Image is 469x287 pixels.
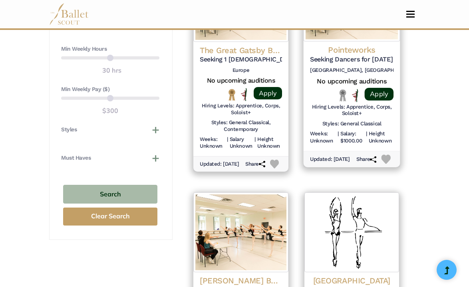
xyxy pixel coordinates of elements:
[401,10,420,18] button: Toggle navigation
[338,131,339,144] h6: |
[356,156,377,162] h6: Share
[310,103,393,117] h6: Hiring Levels: Apprentice, Corps, Soloist+
[381,154,390,164] img: Heart
[340,131,364,144] h6: Salary: $1000.00
[200,45,282,55] h4: The Great Gatsby Ballet
[63,185,157,204] button: Search
[102,106,118,116] output: $300
[61,126,159,134] button: Styles
[310,131,336,144] h6: Weeks: Unknown
[257,136,282,150] h6: Height Unknown
[310,45,393,55] h4: Pointeworks
[311,275,393,286] h4: [GEOGRAPHIC_DATA]
[61,126,77,134] h4: Styles
[270,160,279,169] img: Heart
[310,67,393,74] h6: [GEOGRAPHIC_DATA], [GEOGRAPHIC_DATA]
[322,121,381,127] h6: Styles: General Classical
[227,136,228,150] h6: |
[193,192,288,272] img: Logo
[352,89,358,102] img: All
[241,88,247,101] img: All
[338,89,348,102] img: Local
[200,119,282,133] h6: Styles: General Classical, Contemporary
[304,192,399,272] img: Logo
[254,136,256,150] h6: |
[245,161,265,168] h6: Share
[254,87,282,99] a: Apply
[227,89,237,101] img: National
[200,77,282,85] h5: No upcoming auditions
[61,154,159,162] button: Must Haves
[61,85,159,93] h4: Min Weekly Pay ($)
[102,65,121,76] output: 30 hrs
[200,136,225,150] h6: Weeks: Unknown
[200,161,239,168] h6: Updated: [DATE]
[310,77,393,85] h5: No upcoming auditions
[310,156,350,162] h6: Updated: [DATE]
[61,154,91,162] h4: Must Haves
[200,275,282,286] h4: [PERSON_NAME] Ballet
[366,131,367,144] h6: |
[230,136,253,150] h6: Salary Unknown
[368,131,393,144] h6: Height Unknown
[200,55,282,64] h5: Seeking 1 [DEMOGRAPHIC_DATA] and 1 [DEMOGRAPHIC_DATA] for the Great Gatsby Tour
[61,45,159,53] h4: Min Weekly Hours
[365,87,393,100] a: Apply
[63,208,157,226] button: Clear Search
[310,55,393,63] h5: Seeking Dancers for [DATE] Performance
[200,67,282,74] h6: Europe
[200,103,282,116] h6: Hiring Levels: Apprentice, Corps, Soloist+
